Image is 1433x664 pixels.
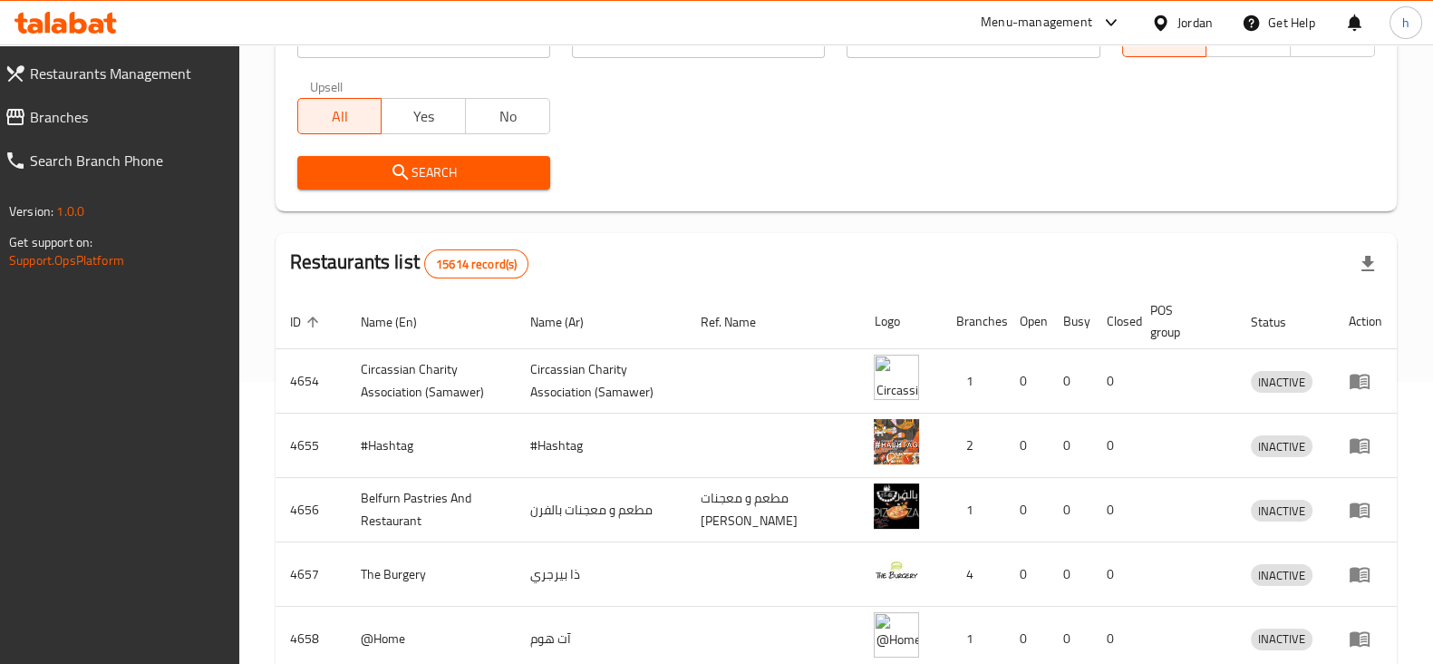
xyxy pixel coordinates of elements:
td: 2 [941,414,1004,478]
span: Name (Ar) [530,311,607,333]
span: POS group [1149,299,1215,343]
td: 4654 [276,349,346,414]
td: 4 [941,542,1004,607]
td: ​Circassian ​Charity ​Association​ (Samawer) [516,349,686,414]
th: Action [1334,294,1397,349]
img: #Hashtag [874,419,919,464]
th: Logo [859,294,941,349]
td: 0 [1004,542,1048,607]
td: 0 [1048,478,1091,542]
img: @Home [874,612,919,658]
td: مطعم و معجنات [PERSON_NAME] [686,478,860,542]
a: Support.OpsPlatform [9,249,124,272]
div: Menu [1349,370,1382,392]
td: 0 [1004,349,1048,414]
span: Get support on: [9,230,92,254]
td: مطعم و معجنات بالفرن [516,478,686,542]
h2: Restaurants list [290,249,529,278]
button: Search [297,156,550,190]
td: 0 [1048,542,1091,607]
div: Menu-management [981,12,1092,34]
button: No [465,98,550,134]
img: ​Circassian ​Charity ​Association​ (Samawer) [874,355,919,400]
th: Branches [941,294,1004,349]
td: 0 [1091,478,1135,542]
span: Name (En) [361,311,441,333]
div: Jordan [1177,13,1213,33]
span: INACTIVE [1251,501,1312,522]
button: Yes [381,98,466,134]
span: INACTIVE [1251,436,1312,457]
td: 0 [1091,414,1135,478]
td: 4656 [276,478,346,542]
td: 0 [1091,542,1135,607]
div: INACTIVE [1251,629,1312,650]
td: #Hashtag [516,414,686,478]
td: ذا بيرجري [516,542,686,607]
td: 0 [1048,414,1091,478]
span: Search [312,161,536,184]
span: INACTIVE [1251,629,1312,649]
span: Search Branch Phone [30,150,225,171]
div: INACTIVE [1251,435,1312,457]
td: ​Circassian ​Charity ​Association​ (Samawer) [346,349,517,414]
span: No [473,103,543,130]
td: 0 [1048,349,1091,414]
td: 0 [1004,478,1048,542]
div: INACTIVE [1251,371,1312,393]
td: 4657 [276,542,346,607]
div: Total records count [424,249,528,278]
th: Open [1004,294,1048,349]
img: The Burgery [874,548,919,593]
td: 1 [941,349,1004,414]
td: The Burgery [346,542,517,607]
div: Menu [1349,628,1382,649]
span: Ref. Name [701,311,779,333]
span: ID [290,311,324,333]
span: INACTIVE [1251,372,1312,393]
td: 0 [1091,349,1135,414]
span: h [1402,13,1409,33]
td: 4655 [276,414,346,478]
span: All [305,103,375,130]
td: #Hashtag [346,414,517,478]
div: Menu [1349,435,1382,456]
span: 1.0.0 [56,200,84,223]
span: 15614 record(s) [425,256,528,273]
span: Yes [389,103,459,130]
div: Menu [1349,499,1382,521]
td: 0 [1004,414,1048,478]
span: All [1130,26,1200,53]
span: Restaurants Management [30,63,225,84]
label: Upsell [310,80,344,93]
span: TMP [1298,26,1368,53]
td: Belfurn Pastries And Restaurant [346,478,517,542]
span: Branches [30,106,225,128]
td: 1 [941,478,1004,542]
span: Version: [9,200,53,223]
div: INACTIVE [1251,564,1312,586]
img: Belfurn Pastries And Restaurant [874,483,919,529]
span: Status [1251,311,1310,333]
th: Closed [1091,294,1135,349]
th: Busy [1048,294,1091,349]
div: Menu [1349,563,1382,585]
span: INACTIVE [1251,565,1312,586]
span: TGO [1214,26,1283,53]
div: Export file [1346,242,1389,286]
button: All [297,98,382,134]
